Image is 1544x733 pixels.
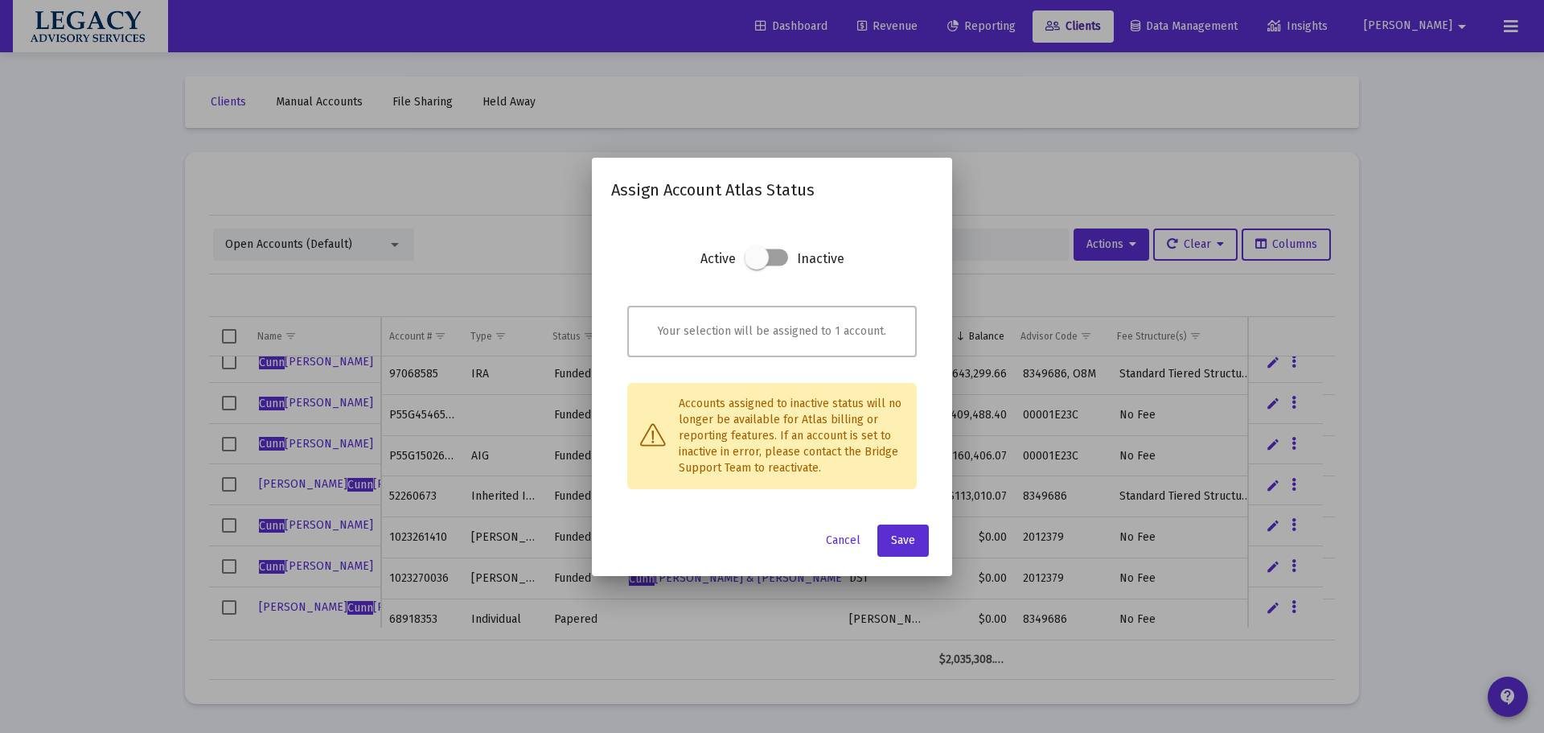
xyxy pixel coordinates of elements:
span: Cancel [826,533,860,547]
span: Save [891,533,915,547]
div: Accounts assigned to inactive status will no longer be available for Atlas billing or reporting f... [627,383,917,489]
h2: Assign Account Atlas Status [611,177,933,203]
button: Cancel [813,525,873,557]
button: Save [877,525,929,557]
h3: Inactive [797,248,844,283]
div: Your selection will be assigned to 1 account. [627,306,917,357]
h3: Active [700,248,736,283]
